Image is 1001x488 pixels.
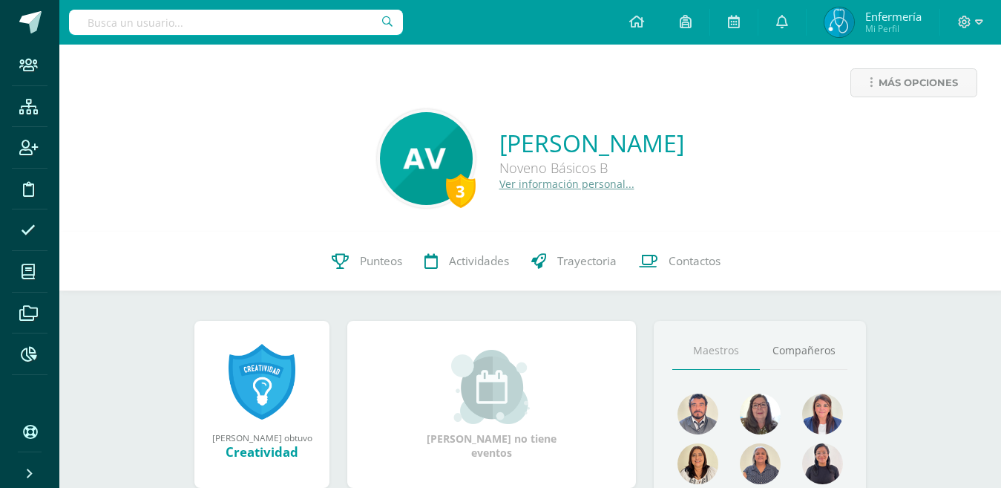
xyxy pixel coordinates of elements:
[879,69,958,97] span: Más opciones
[740,443,781,484] img: 8f3bf19539481b212b8ab3c0cdc72ac6.png
[677,443,718,484] img: 876c69fb502899f7a2bc55a9ba2fa0e7.png
[449,253,509,269] span: Actividades
[209,432,315,443] div: [PERSON_NAME] obtuvo
[360,253,402,269] span: Punteos
[321,232,413,291] a: Punteos
[209,443,315,461] div: Creatividad
[69,10,403,35] input: Busca un usuario...
[802,443,843,484] img: 041e67bb1815648f1c28e9f895bf2be1.png
[865,22,922,35] span: Mi Perfil
[824,7,854,37] img: aa4f30ea005d28cfb9f9341ec9462115.png
[499,159,684,177] div: Noveno Básicos B
[628,232,732,291] a: Contactos
[499,127,684,159] a: [PERSON_NAME]
[802,394,843,435] img: aefa6dbabf641819c41d1760b7b82962.png
[418,350,566,460] div: [PERSON_NAME] no tiene eventos
[451,350,532,424] img: event_small.png
[499,177,634,191] a: Ver información personal...
[413,232,520,291] a: Actividades
[380,112,473,205] img: 1e5143116c8cdc879f0503758d796c20.png
[865,9,922,24] span: Enfermería
[669,253,721,269] span: Contactos
[760,332,847,370] a: Compañeros
[850,68,977,97] a: Más opciones
[672,332,760,370] a: Maestros
[677,394,718,435] img: bd51737d0f7db0a37ff170fbd9075162.png
[520,232,628,291] a: Trayectoria
[557,253,617,269] span: Trayectoria
[446,174,476,208] div: 3
[740,394,781,435] img: a4871f238fc6f9e1d7ed418e21754428.png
